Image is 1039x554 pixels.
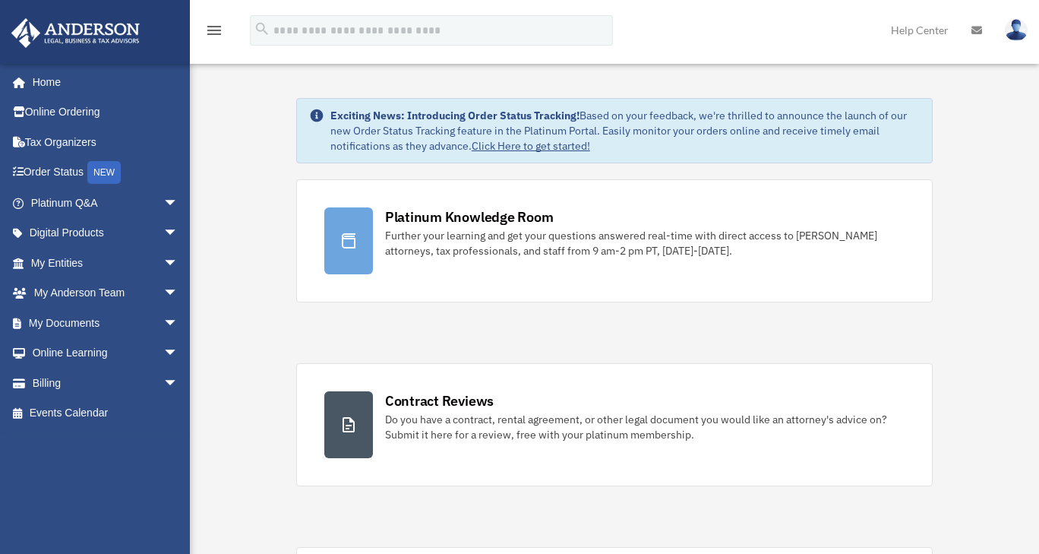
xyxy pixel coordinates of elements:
[205,21,223,40] i: menu
[11,218,201,249] a: Digital Productsarrow_drop_down
[163,218,194,249] span: arrow_drop_down
[254,21,270,37] i: search
[163,338,194,369] span: arrow_drop_down
[330,108,920,154] div: Based on your feedback, we're thrilled to announce the launch of our new Order Status Tracking fe...
[296,179,933,302] a: Platinum Knowledge Room Further your learning and get your questions answered real-time with dire...
[472,139,590,153] a: Click Here to get started!
[163,188,194,219] span: arrow_drop_down
[205,27,223,40] a: menu
[163,278,194,309] span: arrow_drop_down
[385,412,905,442] div: Do you have a contract, rental agreement, or other legal document you would like an attorney's ad...
[11,248,201,278] a: My Entitiesarrow_drop_down
[11,398,201,429] a: Events Calendar
[385,228,905,258] div: Further your learning and get your questions answered real-time with direct access to [PERSON_NAM...
[385,391,494,410] div: Contract Reviews
[11,338,201,369] a: Online Learningarrow_drop_down
[1005,19,1028,41] img: User Pic
[330,109,580,122] strong: Exciting News: Introducing Order Status Tracking!
[163,368,194,399] span: arrow_drop_down
[87,161,121,184] div: NEW
[11,278,201,309] a: My Anderson Teamarrow_drop_down
[11,188,201,218] a: Platinum Q&Aarrow_drop_down
[11,368,201,398] a: Billingarrow_drop_down
[163,248,194,279] span: arrow_drop_down
[11,67,194,97] a: Home
[11,157,201,188] a: Order StatusNEW
[11,308,201,338] a: My Documentsarrow_drop_down
[11,97,201,128] a: Online Ordering
[385,207,554,226] div: Platinum Knowledge Room
[7,18,144,48] img: Anderson Advisors Platinum Portal
[163,308,194,339] span: arrow_drop_down
[11,127,201,157] a: Tax Organizers
[296,363,933,486] a: Contract Reviews Do you have a contract, rental agreement, or other legal document you would like...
